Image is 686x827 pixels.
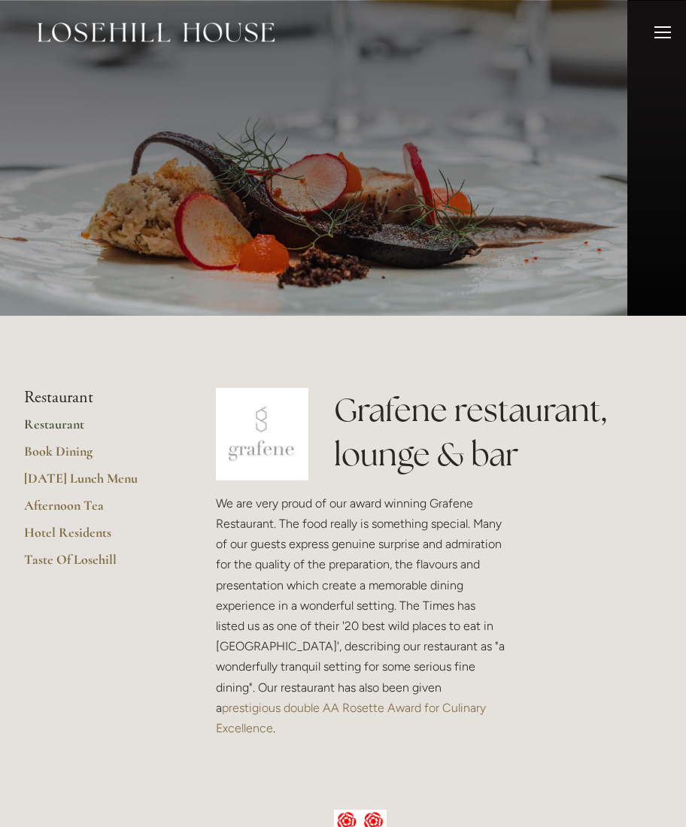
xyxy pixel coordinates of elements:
img: Losehill House [38,23,275,42]
img: grafene.jpg [216,388,308,480]
a: prestigious double AA Rosette Award for Culinary Excellence [216,701,489,735]
a: Taste Of Losehill [24,551,168,578]
a: Restaurant [24,416,168,443]
a: [DATE] Lunch Menu [24,470,168,497]
p: We are very proud of our award winning Grafene Restaurant. The food really is something special. ... [216,493,505,738]
li: Restaurant [24,388,168,407]
h1: Grafene restaurant, lounge & bar [334,388,662,477]
a: Hotel Residents [24,524,168,551]
a: Afternoon Tea [24,497,168,524]
a: Book Dining [24,443,168,470]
